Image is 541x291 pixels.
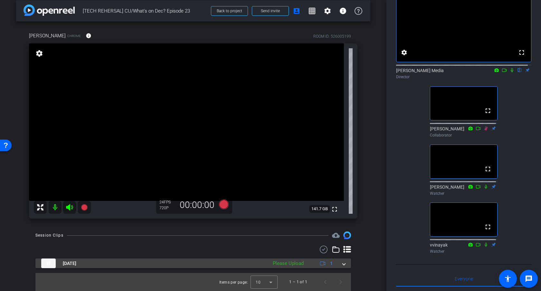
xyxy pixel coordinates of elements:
span: 141.7 GB [309,205,330,213]
mat-icon: fullscreen [484,165,492,173]
img: thumb-nail [41,258,56,268]
mat-icon: settings [400,49,408,56]
mat-icon: cloud_upload [332,231,340,239]
span: Everyone [455,277,473,281]
mat-icon: info [86,33,91,39]
mat-icon: info [339,7,347,15]
mat-icon: flip [516,67,524,73]
div: 24 [159,200,176,205]
mat-icon: fullscreen [484,107,492,115]
button: Back to project [211,6,248,16]
mat-icon: grid_on [308,7,316,15]
span: FPS [164,200,171,204]
div: [PERSON_NAME] [430,184,498,196]
mat-icon: message [525,275,533,283]
div: Watcher [430,191,498,196]
span: Destinations for your clips [332,231,340,239]
div: [PERSON_NAME] [430,126,498,138]
span: [TECH REHERSAL] CU/What's on Dec? Episode 23 [83,5,207,17]
button: Send invite [252,6,289,16]
span: 1 [330,260,333,267]
div: Director [396,74,531,80]
div: 00:00:00 [176,200,219,211]
mat-icon: accessibility [504,275,512,283]
div: ROOM ID: 526005199 [313,33,351,39]
img: Session clips [343,231,351,239]
button: Next page [333,274,348,290]
div: Collaborator [430,132,498,138]
div: 1 – 1 of 1 [289,279,307,285]
div: Watcher [430,249,498,254]
mat-icon: account_box [293,7,300,15]
div: Please Upload [270,260,307,267]
mat-icon: fullscreen [484,223,492,231]
div: Items per page: [219,279,248,286]
div: [PERSON_NAME] Media [396,67,531,80]
span: [PERSON_NAME] [29,32,66,39]
mat-icon: settings [35,50,44,57]
mat-icon: fullscreen [331,205,338,213]
mat-icon: settings [324,7,331,15]
img: app-logo [24,5,75,16]
span: [DATE] [63,260,76,267]
button: Previous page [318,274,333,290]
mat-icon: fullscreen [518,49,526,56]
div: 720P [159,205,176,211]
span: Chrome [67,33,81,38]
div: vvinayak [430,242,498,254]
div: Session Clips [35,232,63,239]
span: Send invite [261,8,280,14]
span: Back to project [217,9,242,13]
mat-expansion-panel-header: thumb-nail[DATE]Please Upload1 [35,258,351,268]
